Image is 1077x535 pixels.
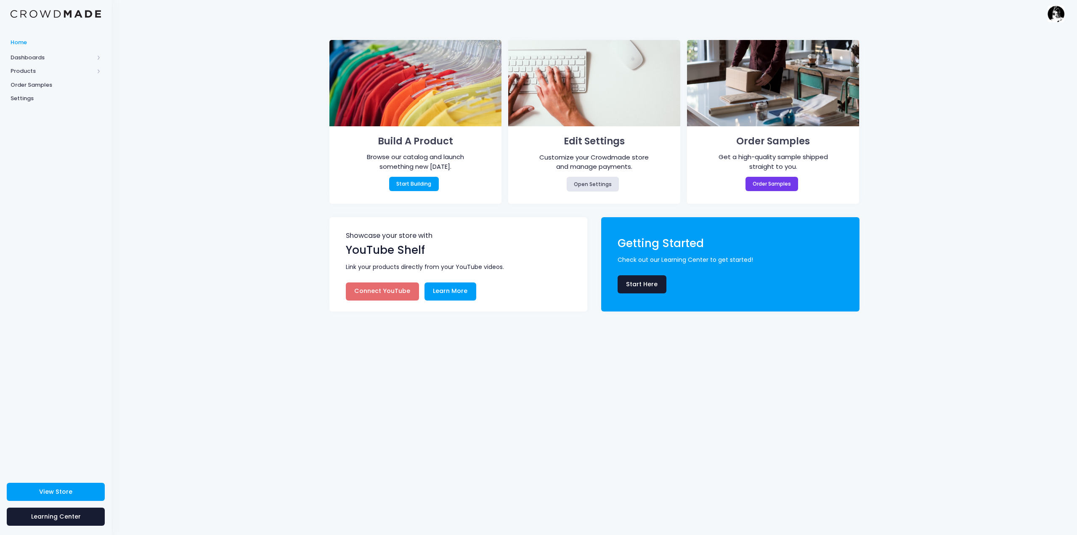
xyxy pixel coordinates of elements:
[7,508,105,526] a: Learning Center
[618,256,847,264] span: Check out our Learning Center to get started!
[11,53,94,62] span: Dashboards
[346,232,573,242] span: Showcase your store with
[346,263,576,271] span: Link your products directly from your YouTube videos.
[534,153,655,172] div: Customize your Crowdmade store and manage payments.
[700,133,847,150] h1: Order Samples
[11,67,94,75] span: Products
[745,177,798,191] a: Order Samples
[11,94,101,103] span: Settings
[342,133,489,150] h1: Build A Product
[389,177,439,191] a: Start Building
[618,236,704,251] span: Getting Started
[31,512,81,521] span: Learning Center
[7,483,105,501] a: View Store
[424,282,476,301] a: Learn More
[520,133,668,150] h1: Edit Settings
[11,81,101,89] span: Order Samples
[346,242,425,258] span: YouTube Shelf
[355,152,475,171] div: Browse our catalog and launch something new [DATE].
[11,38,101,47] span: Home
[1048,5,1064,22] img: User
[713,152,833,171] div: Get a high-quality sample shipped straight to you.
[346,282,419,301] a: Connect YouTube
[11,10,101,18] img: Logo
[618,275,666,293] a: Start Here
[567,177,619,191] a: Open Settings
[39,487,72,496] span: View Store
